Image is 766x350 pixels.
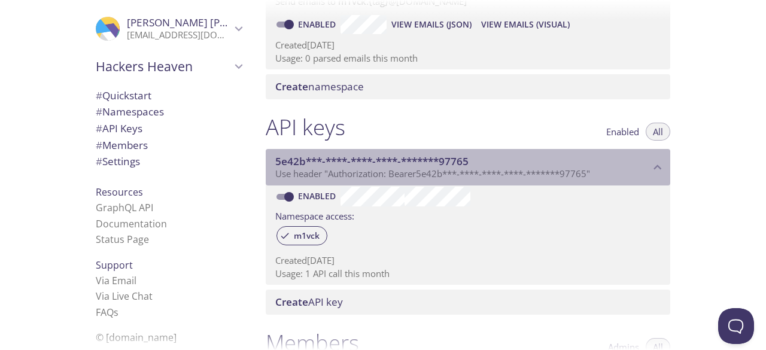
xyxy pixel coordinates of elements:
[86,9,251,48] div: Darias Davis
[96,154,102,168] span: #
[114,306,118,319] span: s
[276,226,327,245] div: m1vck
[718,308,754,344] iframe: Help Scout Beacon - Open
[266,114,345,141] h1: API keys
[275,52,661,65] p: Usage: 0 parsed emails this month
[96,233,149,246] a: Status Page
[391,17,472,32] span: View Emails (JSON)
[86,104,251,120] div: Namespaces
[86,153,251,170] div: Team Settings
[96,89,151,102] span: Quickstart
[96,121,102,135] span: #
[96,105,102,118] span: #
[96,185,143,199] span: Resources
[387,15,476,34] button: View Emails (JSON)
[296,190,341,202] a: Enabled
[96,290,153,303] a: Via Live Chat
[296,19,341,30] a: Enabled
[127,29,231,41] p: [EMAIL_ADDRESS][DOMAIN_NAME]
[96,138,102,152] span: #
[96,258,133,272] span: Support
[96,138,148,152] span: Members
[86,51,251,82] div: Hackers Heaven
[96,217,167,230] a: Documentation
[96,58,231,75] span: Hackers Heaven
[646,123,670,141] button: All
[266,74,670,99] div: Create namespace
[96,306,118,319] a: FAQ
[96,274,136,287] a: Via Email
[86,87,251,104] div: Quickstart
[275,254,661,267] p: Created [DATE]
[86,120,251,137] div: API Keys
[476,15,574,34] button: View Emails (Visual)
[96,121,142,135] span: API Keys
[275,295,308,309] span: Create
[275,206,354,224] label: Namespace access:
[275,295,343,309] span: API key
[96,105,164,118] span: Namespaces
[96,201,153,214] a: GraphQL API
[96,154,140,168] span: Settings
[481,17,570,32] span: View Emails (Visual)
[287,230,327,241] span: m1vck
[599,123,646,141] button: Enabled
[266,290,670,315] div: Create API Key
[275,39,661,51] p: Created [DATE]
[127,16,291,29] span: [PERSON_NAME] [PERSON_NAME]
[275,80,308,93] span: Create
[86,137,251,154] div: Members
[275,80,364,93] span: namespace
[96,89,102,102] span: #
[275,267,661,280] p: Usage: 1 API call this month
